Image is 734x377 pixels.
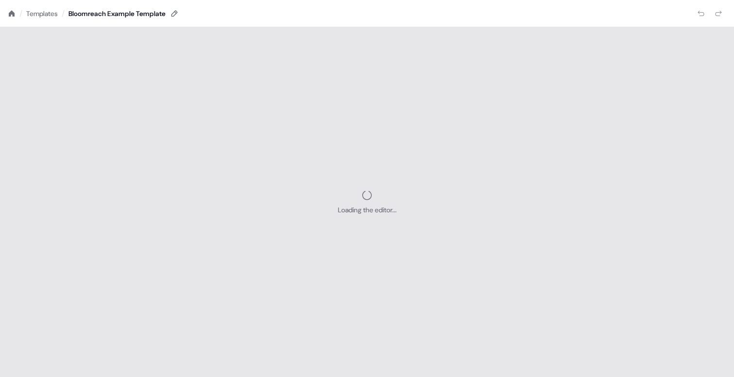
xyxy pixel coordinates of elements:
[62,8,65,19] div: /
[19,8,22,19] div: /
[338,205,397,215] div: Loading the editor...
[26,9,58,18] a: Templates
[68,9,166,18] div: Bloomreach Example Template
